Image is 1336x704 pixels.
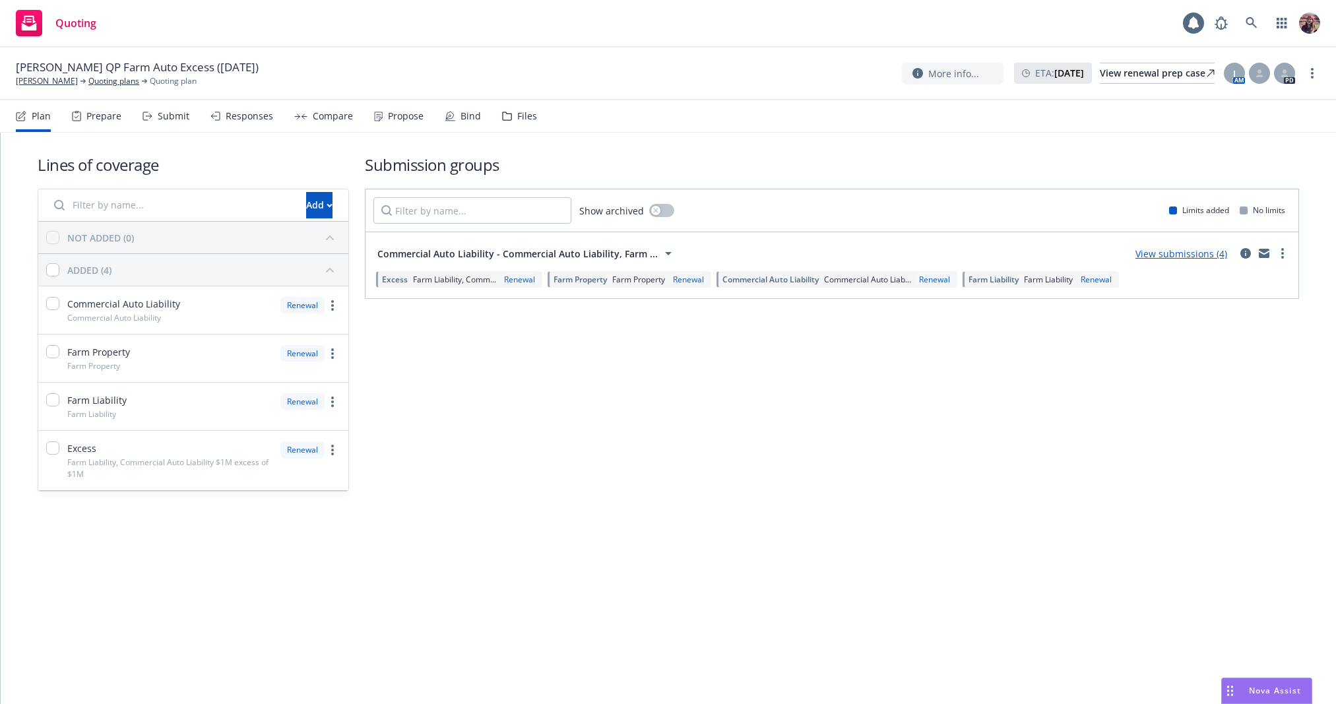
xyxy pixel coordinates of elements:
[722,274,819,285] span: Commercial Auto Liability
[67,408,116,420] span: Farm Liability
[1078,274,1114,285] div: Renewal
[824,274,911,285] span: Commercial Auto Liab...
[1100,63,1215,84] a: View renewal prep case
[670,274,707,285] div: Renewal
[1054,67,1084,79] strong: [DATE]
[67,263,111,277] div: ADDED (4)
[67,345,130,359] span: Farm Property
[1233,67,1236,80] span: J
[1221,678,1312,704] button: Nova Assist
[1299,13,1320,34] img: photo
[150,75,197,87] span: Quoting plan
[501,274,538,285] div: Renewal
[1269,10,1295,36] a: Switch app
[11,5,102,42] a: Quoting
[1208,10,1234,36] a: Report a Bug
[1256,245,1272,261] a: mail
[280,393,325,410] div: Renewal
[612,274,665,285] span: Farm Property
[377,247,658,261] span: Commercial Auto Liability - Commercial Auto Liability, Farm ...
[158,111,189,121] div: Submit
[373,197,571,224] input: Filter by name...
[306,192,333,218] button: Add
[928,67,979,80] span: More info...
[325,394,340,410] a: more
[67,227,340,248] button: NOT ADDED (0)
[38,154,349,176] h1: Lines of coverage
[226,111,273,121] div: Responses
[325,298,340,313] a: more
[554,274,607,285] span: Farm Property
[325,442,340,458] a: more
[67,393,127,407] span: Farm Liability
[1275,245,1290,261] a: more
[461,111,481,121] div: Bind
[1035,66,1084,80] span: ETA :
[67,457,272,479] span: Farm Liability, Commercial Auto Liability $1M excess of $1M
[382,274,408,285] span: Excess
[16,59,259,75] span: [PERSON_NAME] QP Farm Auto Excess ([DATE])
[88,75,139,87] a: Quoting plans
[1304,65,1320,81] a: more
[902,63,1003,84] button: More info...
[1238,10,1265,36] a: Search
[1135,247,1227,260] a: View submissions (4)
[373,240,680,267] button: Commercial Auto Liability - Commercial Auto Liability, Farm ...
[280,345,325,362] div: Renewal
[67,312,161,323] span: Commercial Auto Liability
[32,111,51,121] div: Plan
[413,274,496,285] span: Farm Liability, Comm...
[388,111,424,121] div: Propose
[46,192,298,218] input: Filter by name...
[1222,678,1238,703] div: Drag to move
[325,346,340,362] a: more
[1169,205,1229,216] div: Limits added
[16,75,78,87] a: [PERSON_NAME]
[365,154,1299,176] h1: Submission groups
[1024,274,1073,285] span: Farm Liability
[1100,63,1215,83] div: View renewal prep case
[55,18,96,28] span: Quoting
[517,111,537,121] div: Files
[67,360,120,371] span: Farm Property
[1240,205,1285,216] div: No limits
[67,231,134,245] div: NOT ADDED (0)
[1249,685,1301,696] span: Nova Assist
[579,204,644,218] span: Show archived
[86,111,121,121] div: Prepare
[67,297,180,311] span: Commercial Auto Liability
[969,274,1019,285] span: Farm Liability
[67,441,96,455] span: Excess
[1238,245,1254,261] a: circleInformation
[306,193,333,218] div: Add
[313,111,353,121] div: Compare
[67,259,340,280] button: ADDED (4)
[280,297,325,313] div: Renewal
[280,441,325,458] div: Renewal
[916,274,953,285] div: Renewal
